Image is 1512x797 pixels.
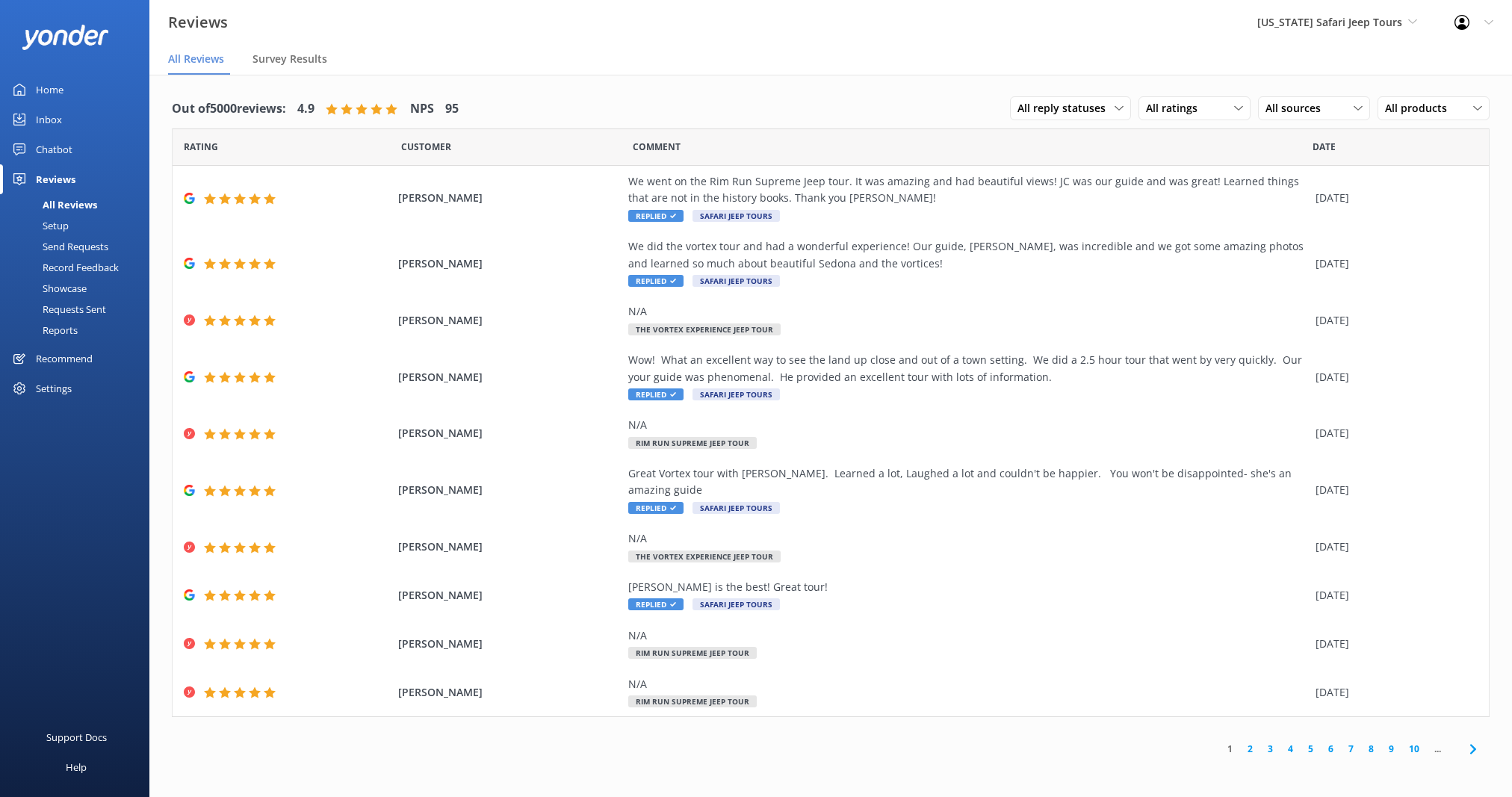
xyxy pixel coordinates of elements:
[1280,742,1301,756] a: 4
[36,105,62,134] div: Inbox
[401,140,451,154] span: Date
[628,323,781,335] span: The Vortex Experience Jeep Tour
[633,140,681,154] span: Question
[252,52,327,66] span: Survey Results
[1316,425,1470,441] div: [DATE]
[9,320,149,341] a: Reports
[9,299,149,320] a: Requests Sent
[1316,190,1470,206] div: [DATE]
[36,344,93,373] div: Recommend
[9,278,87,299] div: Showcase
[398,636,620,652] span: [PERSON_NAME]
[628,388,684,400] span: Replied
[398,684,620,701] span: [PERSON_NAME]
[628,647,757,659] span: Rim Run Supreme Jeep Tour
[693,598,780,610] span: Safari Jeep Tours
[184,140,218,154] span: Date
[9,320,78,341] div: Reports
[628,579,1308,595] div: [PERSON_NAME] is the best! Great tour!
[172,99,286,119] h4: Out of 5000 reviews:
[628,437,757,449] span: Rim Run Supreme Jeep Tour
[628,502,684,514] span: Replied
[9,194,149,215] a: All Reviews
[628,352,1308,385] div: Wow! What an excellent way to see the land up close and out of a town setting. We did a 2.5 hour ...
[398,425,620,441] span: [PERSON_NAME]
[66,752,87,782] div: Help
[628,695,757,707] span: Rim Run Supreme Jeep Tour
[46,722,107,752] div: Support Docs
[628,598,684,610] span: Replied
[445,99,459,119] h4: 95
[9,257,119,278] div: Record Feedback
[398,190,620,206] span: [PERSON_NAME]
[628,275,684,287] span: Replied
[1316,482,1470,498] div: [DATE]
[1146,100,1206,117] span: All ratings
[9,278,149,299] a: Showcase
[168,52,224,66] span: All Reviews
[9,215,149,236] a: Setup
[36,373,72,403] div: Settings
[1240,742,1260,756] a: 2
[1265,100,1330,117] span: All sources
[1381,742,1401,756] a: 9
[1316,255,1470,272] div: [DATE]
[1316,636,1470,652] div: [DATE]
[693,388,780,400] span: Safari Jeep Tours
[1361,742,1381,756] a: 8
[628,210,684,222] span: Replied
[9,299,106,320] div: Requests Sent
[1321,742,1341,756] a: 6
[36,134,72,164] div: Chatbot
[1385,100,1456,117] span: All products
[9,236,149,257] a: Send Requests
[168,10,228,34] h3: Reviews
[628,465,1308,499] div: Great Vortex tour with [PERSON_NAME]. Learned a lot, Laughed a lot and couldn't be happier. You w...
[1260,742,1280,756] a: 3
[9,236,108,257] div: Send Requests
[628,627,1308,644] div: N/A
[9,257,149,278] a: Record Feedback
[1341,742,1361,756] a: 7
[410,99,434,119] h4: NPS
[398,539,620,555] span: [PERSON_NAME]
[628,417,1308,433] div: N/A
[1316,539,1470,555] div: [DATE]
[9,194,97,215] div: All Reviews
[297,99,315,119] h4: 4.9
[36,164,75,194] div: Reviews
[693,210,780,222] span: Safari Jeep Tours
[693,502,780,514] span: Safari Jeep Tours
[1313,140,1336,154] span: Date
[693,275,780,287] span: Safari Jeep Tours
[1301,742,1321,756] a: 5
[628,173,1308,207] div: We went on the Rim Run Supreme Jeep tour. It was amazing and had beautiful views! JC was our guid...
[398,369,620,385] span: [PERSON_NAME]
[1427,742,1449,756] span: ...
[36,75,63,105] div: Home
[22,25,108,49] img: yonder-white-logo.png
[398,255,620,272] span: [PERSON_NAME]
[628,238,1308,272] div: We did the vortex tour and had a wonderful experience! Our guide, [PERSON_NAME], was incredible a...
[1316,587,1470,604] div: [DATE]
[1316,684,1470,701] div: [DATE]
[398,587,620,604] span: [PERSON_NAME]
[628,303,1308,320] div: N/A
[1220,742,1240,756] a: 1
[628,551,781,562] span: The Vortex Experience Jeep Tour
[1257,15,1402,29] span: [US_STATE] Safari Jeep Tours
[1316,312,1470,329] div: [DATE]
[1017,100,1115,117] span: All reply statuses
[628,530,1308,547] div: N/A
[398,482,620,498] span: [PERSON_NAME]
[9,215,69,236] div: Setup
[1401,742,1427,756] a: 10
[628,676,1308,692] div: N/A
[1316,369,1470,385] div: [DATE]
[398,312,620,329] span: [PERSON_NAME]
